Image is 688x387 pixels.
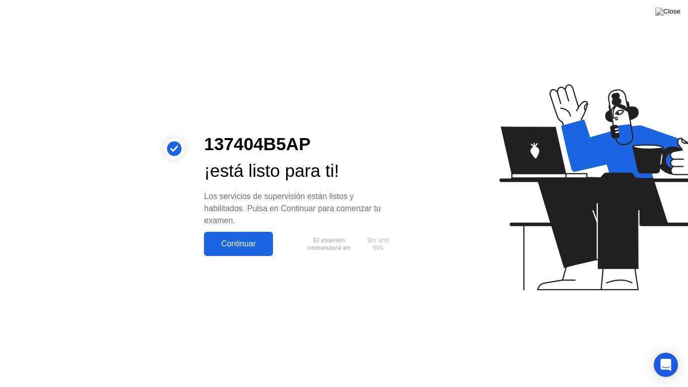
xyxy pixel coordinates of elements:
[204,232,273,256] button: Continuar
[364,236,393,251] span: 9m and 59s
[207,239,270,248] div: Continuar
[654,353,678,377] div: Open Intercom Messenger
[278,234,396,253] button: El examen comenzará en9m and 59s
[204,158,396,184] div: ¡está listo para ti!
[204,190,396,227] div: Los servicios de supervisión están listos y habilitados. Pulsa en Continuar para comenzar tu examen.
[655,8,680,16] img: Close
[204,131,396,158] div: 137404B5AP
